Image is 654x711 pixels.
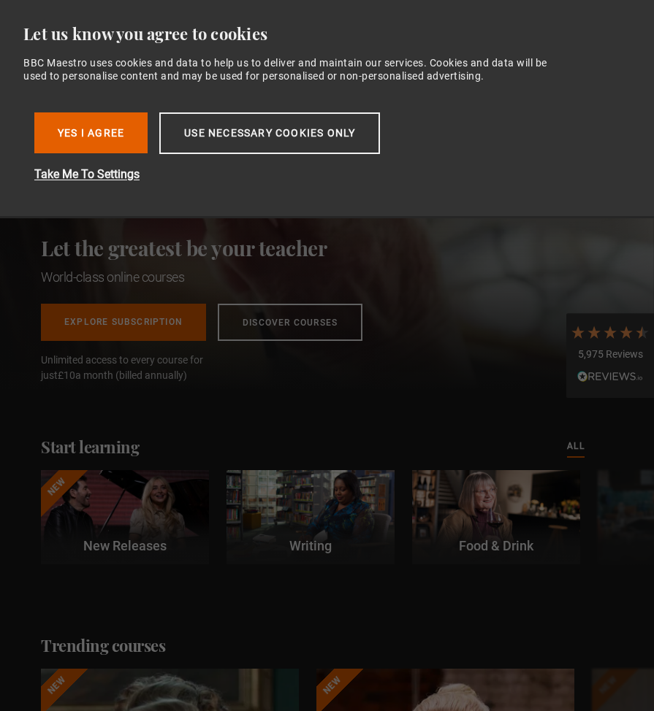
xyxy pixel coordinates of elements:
[23,23,619,45] div: Let us know you agree to cookies
[41,268,362,286] h1: World-class online courses
[41,470,209,564] a: New New Releases
[159,112,380,154] button: Use necessary cookies only
[227,470,395,564] a: Writing
[41,353,238,383] span: Unlimited access to every course for just a month (billed annually)
[41,436,139,458] h2: Start learning
[567,439,585,455] a: All
[34,112,148,153] button: Yes I Agree
[41,234,362,262] h2: Let the greatest be your teacher
[412,470,580,564] a: Food & Drink
[23,56,560,82] div: BBC Maestro uses cookies and data to help us to deliver and maintain our services. Cookies and da...
[218,304,362,341] a: Discover Courses
[227,536,395,556] p: Writing
[58,369,75,381] span: £10
[34,166,502,183] button: Take Me To Settings
[570,347,650,362] div: 5,975 Reviews
[412,536,580,556] p: Food & Drink
[570,324,650,340] div: 4.7 Stars
[566,313,654,398] div: 5,975 ReviewsRead All Reviews
[41,634,165,657] h2: Trending courses
[41,304,206,341] a: Explore Subscription
[41,536,209,556] p: New Releases
[570,369,650,387] div: Read All Reviews
[577,371,643,381] img: REVIEWS.io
